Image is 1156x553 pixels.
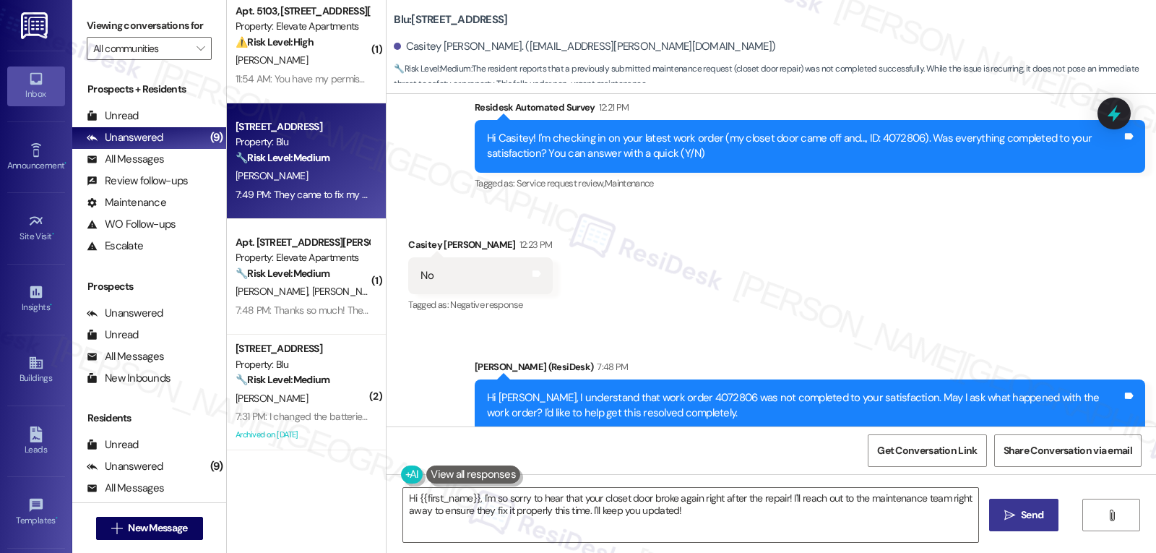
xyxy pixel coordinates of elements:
[236,235,369,250] div: Apt. [STREET_ADDRESS][PERSON_NAME]
[487,131,1122,162] div: Hi Casitey! I'm checking in on your latest work order (my closet door came off and..., ID: 407280...
[989,499,1059,531] button: Send
[87,239,143,254] div: Escalate
[72,82,226,97] div: Prospects + Residents
[87,459,163,474] div: Unanswered
[420,268,433,283] div: No
[7,422,65,461] a: Leads
[87,306,163,321] div: Unanswered
[236,341,369,356] div: [STREET_ADDRESS]
[96,517,203,540] button: New Message
[64,158,66,168] span: •
[72,279,226,294] div: Prospects
[236,119,369,134] div: [STREET_ADDRESS]
[236,19,369,34] div: Property: Elevate Apartments
[450,299,522,311] span: Negative response
[236,4,369,19] div: Apt. 5103, [STREET_ADDRESS][PERSON_NAME]
[236,285,312,298] span: [PERSON_NAME]
[87,130,163,145] div: Unanswered
[236,392,308,405] span: [PERSON_NAME]
[128,520,187,536] span: New Message
[87,108,139,124] div: Unread
[87,349,164,364] div: All Messages
[7,209,65,248] a: Site Visit •
[236,267,329,280] strong: 🔧 Risk Level: Medium
[236,250,369,265] div: Property: Elevate Apartments
[52,229,54,239] span: •
[394,61,1156,93] span: : The resident reports that a previously submitted maintenance request (closet door repair) was n...
[487,390,1122,421] div: Hi [PERSON_NAME], I understand that work order 4072806 was not completed to your satisfaction. Ma...
[1106,510,1117,521] i: 
[236,53,308,67] span: [PERSON_NAME]
[111,523,122,534] i: 
[56,513,58,523] span: •
[236,169,308,182] span: [PERSON_NAME]
[236,373,329,386] strong: 🔧 Risk Level: Medium
[1004,443,1132,458] span: Share Conversation via email
[1004,510,1015,521] i: 
[236,188,754,201] div: 7:49 PM: They came to fix my closet door and then as soon as I opened it, it broke again so I don...
[595,100,629,115] div: 12:21 PM
[87,481,164,496] div: All Messages
[236,35,314,48] strong: ⚠️ Risk Level: High
[207,127,227,149] div: (9)
[93,37,189,60] input: All communities
[994,434,1142,467] button: Share Conversation via email
[868,434,986,467] button: Get Conversation Link
[197,43,204,54] i: 
[475,359,1145,380] div: [PERSON_NAME] (ResiDesk)
[394,12,507,27] b: Blu: [STREET_ADDRESS]
[7,280,65,319] a: Insights •
[87,14,212,37] label: Viewing conversations for
[475,173,1145,194] div: Tagged as:
[7,351,65,390] a: Buildings
[87,152,164,167] div: All Messages
[475,100,1145,120] div: Residesk Automated Survey
[605,177,654,189] span: Maintenance
[516,237,553,252] div: 12:23 PM
[236,410,460,423] div: 7:31 PM: I changed the batteries It looks like its back on
[517,177,605,189] span: Service request review ,
[7,493,65,532] a: Templates •
[236,151,329,164] strong: 🔧 Risk Level: Medium
[236,357,369,372] div: Property: Blu
[234,426,371,444] div: Archived on [DATE]
[72,411,226,426] div: Residents
[394,39,775,54] div: Casitey [PERSON_NAME]. ([EMAIL_ADDRESS][PERSON_NAME][DOMAIN_NAME])
[403,488,978,542] textarea: Hi {{first_name}}, I'm so sorry to hear that your closet door broke again right after the repair!...
[394,63,470,74] strong: 🔧 Risk Level: Medium
[236,134,369,150] div: Property: Blu
[87,217,176,232] div: WO Follow-ups
[87,437,139,453] div: Unread
[50,300,52,310] span: •
[1021,507,1043,523] span: Send
[408,294,552,315] div: Tagged as:
[87,195,166,210] div: Maintenance
[408,237,552,257] div: Casitey [PERSON_NAME]
[207,455,227,478] div: (9)
[236,304,853,317] div: 7:48 PM: Thanks so much! The Guys did great and everything is handled. We won't hesitate to conta...
[87,173,188,189] div: Review follow-ups
[87,371,171,386] div: New Inbounds
[312,285,384,298] span: [PERSON_NAME]
[236,72,376,85] div: 11:54 AM: You have my permission
[7,67,65,106] a: Inbox
[87,327,139,343] div: Unread
[593,359,628,374] div: 7:48 PM
[877,443,977,458] span: Get Conversation Link
[21,12,51,39] img: ResiDesk Logo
